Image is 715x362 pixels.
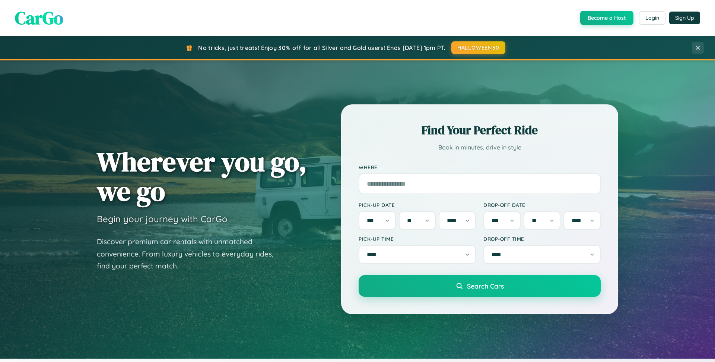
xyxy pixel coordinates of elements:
[97,236,283,272] p: Discover premium car rentals with unmatched convenience. From luxury vehicles to everyday rides, ...
[97,213,228,224] h3: Begin your journey with CarGo
[359,142,601,153] p: Book in minutes, drive in style
[359,236,476,242] label: Pick-up Time
[483,236,601,242] label: Drop-off Time
[97,147,307,206] h1: Wherever you go, we go
[15,6,63,30] span: CarGo
[359,202,476,208] label: Pick-up Date
[467,282,504,290] span: Search Cars
[483,202,601,208] label: Drop-off Date
[639,11,665,25] button: Login
[198,44,445,51] span: No tricks, just treats! Enjoy 30% off for all Silver and Gold users! Ends [DATE] 1pm PT.
[580,11,633,25] button: Become a Host
[669,12,700,24] button: Sign Up
[359,122,601,138] h2: Find Your Perfect Ride
[451,41,505,54] button: HALLOWEEN30
[359,164,601,170] label: Where
[359,275,601,297] button: Search Cars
